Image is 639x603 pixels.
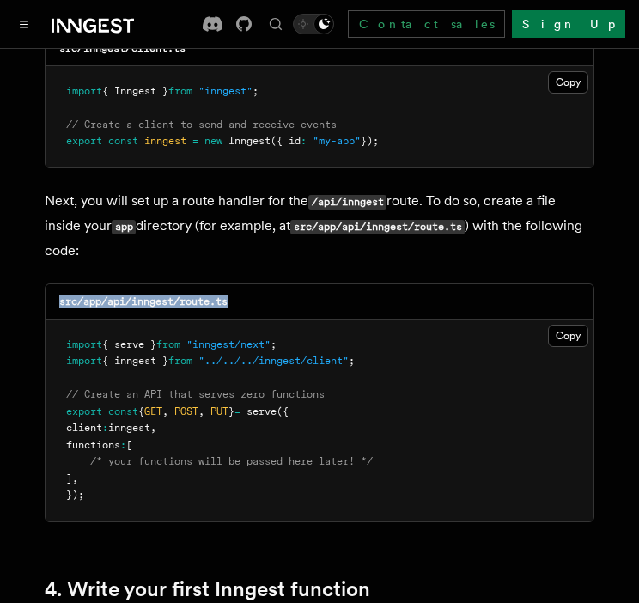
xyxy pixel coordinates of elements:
[66,119,337,131] span: // Create a client to send and receive events
[349,355,355,367] span: ;
[66,388,325,400] span: // Create an API that serves zero functions
[253,85,259,97] span: ;
[228,135,271,147] span: Inngest
[66,135,102,147] span: export
[102,355,168,367] span: { inngest }
[548,71,588,94] button: Copy
[102,85,168,97] span: { Inngest }
[66,85,102,97] span: import
[138,405,144,417] span: {
[210,405,228,417] span: PUT
[150,422,156,434] span: ,
[308,195,386,210] code: /api/inngest
[228,405,234,417] span: }
[168,355,192,367] span: from
[293,14,334,34] button: Toggle dark mode
[198,405,204,417] span: ,
[361,135,379,147] span: });
[66,355,102,367] span: import
[126,439,132,451] span: [
[66,338,102,350] span: import
[144,405,162,417] span: GET
[234,405,240,417] span: =
[271,338,277,350] span: ;
[108,405,138,417] span: const
[66,405,102,417] span: export
[290,220,465,234] code: src/app/api/inngest/route.ts
[277,405,289,417] span: ({
[45,577,370,601] a: 4. Write your first Inngest function
[66,472,72,484] span: ]
[90,455,373,467] span: /* your functions will be passed here later! */
[198,85,253,97] span: "inngest"
[72,472,78,484] span: ,
[66,489,84,501] span: });
[45,189,594,263] p: Next, you will set up a route handler for the route. To do so, create a file inside your director...
[102,422,108,434] span: :
[66,439,120,451] span: functions
[548,325,588,347] button: Copy
[102,338,156,350] span: { serve }
[192,135,198,147] span: =
[348,10,505,38] a: Contact sales
[271,135,301,147] span: ({ id
[112,220,136,234] code: app
[168,85,192,97] span: from
[313,135,361,147] span: "my-app"
[198,355,349,367] span: "../../../inngest/client"
[59,42,186,54] code: src/inngest/client.ts
[108,422,150,434] span: inngest
[265,14,286,34] button: Find something...
[14,14,34,34] button: Toggle navigation
[174,405,198,417] span: POST
[162,405,168,417] span: ,
[186,338,271,350] span: "inngest/next"
[59,295,228,308] code: src/app/api/inngest/route.ts
[301,135,307,147] span: :
[204,135,222,147] span: new
[156,338,180,350] span: from
[246,405,277,417] span: serve
[120,439,126,451] span: :
[512,10,625,38] a: Sign Up
[66,422,102,434] span: client
[144,135,186,147] span: inngest
[108,135,138,147] span: const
